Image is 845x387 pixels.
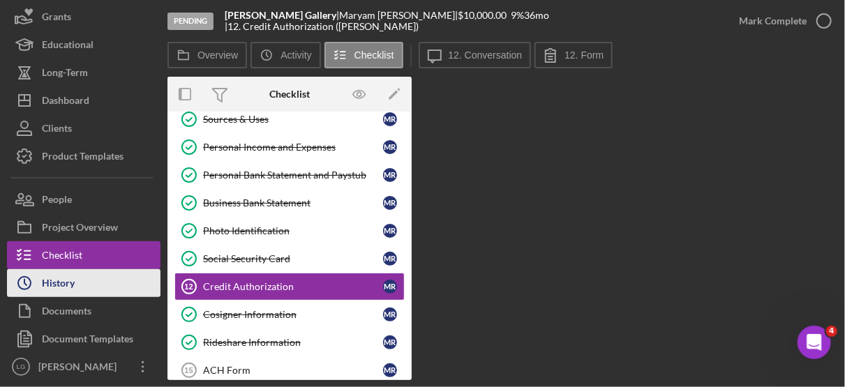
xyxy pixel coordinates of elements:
button: LG[PERSON_NAME] [7,353,160,381]
button: Document Templates [7,325,160,353]
iframe: Intercom live chat [798,326,831,359]
button: Product Templates [7,142,160,170]
div: Mark Complete [739,7,807,35]
a: Sources & UsesMR [174,105,405,133]
a: Business Bank StatementMR [174,189,405,217]
button: People [7,185,160,213]
div: $10,000.00 [458,10,511,21]
div: Product Templates [42,142,124,174]
div: History [42,269,75,301]
div: Credit Authorization [203,281,383,292]
div: ACH Form [203,365,383,376]
div: Personal Income and Expenses [203,142,383,153]
div: M R [383,140,397,154]
div: Cosigner Information [203,309,383,320]
label: Overview [197,50,238,61]
button: Long-Term [7,59,160,86]
button: Overview [167,42,247,68]
label: Checklist [354,50,394,61]
label: 12. Conversation [449,50,523,61]
div: Personal Bank Statement and Paystub [203,169,383,181]
div: M R [383,363,397,377]
button: Checklist [324,42,403,68]
button: Project Overview [7,213,160,241]
div: Educational [42,31,94,62]
label: Activity [281,50,311,61]
button: 12. Form [534,42,613,68]
div: People [42,185,72,217]
button: Dashboard [7,86,160,114]
div: Clients [42,114,72,146]
div: Rideshare Information [203,337,383,348]
div: Long-Term [42,59,88,90]
a: Photo IdentificationMR [174,217,405,245]
div: Business Bank Statement [203,197,383,208]
tspan: 15 [184,366,193,374]
div: Sources & Uses [203,114,383,125]
div: Document Templates [42,325,133,356]
tspan: 12 [184,282,193,291]
div: 9 % [511,10,524,21]
a: 15ACH FormMR [174,356,405,384]
b: [PERSON_NAME] Gallery [225,9,336,21]
button: Grants [7,3,160,31]
button: Educational [7,31,160,59]
a: Cosigner InformationMR [174,301,405,328]
div: M R [383,196,397,210]
button: Mark Complete [725,7,838,35]
div: Maryam [PERSON_NAME] | [339,10,458,21]
label: 12. Form [564,50,604,61]
span: 4 [826,326,837,337]
div: Documents [42,297,91,328]
div: M R [383,308,397,321]
button: Clients [7,114,160,142]
div: M R [383,335,397,349]
div: Dashboard [42,86,89,118]
div: 36 mo [524,10,549,21]
a: Rideshare InformationMR [174,328,405,356]
button: 12. Conversation [419,42,532,68]
div: M R [383,112,397,126]
div: M R [383,252,397,266]
a: Personal Income and ExpensesMR [174,133,405,161]
button: History [7,269,160,297]
div: M R [383,280,397,294]
div: Checklist [269,89,310,100]
div: Grants [42,3,71,34]
a: 12Credit AuthorizationMR [174,273,405,301]
div: Project Overview [42,213,118,245]
button: Documents [7,297,160,325]
text: LG [17,363,26,371]
div: | 12. Credit Authorization ([PERSON_NAME]) [225,21,419,32]
a: Personal Bank Statement and PaystubMR [174,161,405,189]
div: Photo Identification [203,225,383,236]
div: Social Security Card [203,253,383,264]
button: Checklist [7,241,160,269]
a: Social Security CardMR [174,245,405,273]
button: Activity [250,42,320,68]
div: Checklist [42,241,82,273]
div: Pending [167,13,214,30]
div: M R [383,168,397,182]
div: M R [383,224,397,238]
div: | [225,10,339,21]
div: [PERSON_NAME] [35,353,126,384]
